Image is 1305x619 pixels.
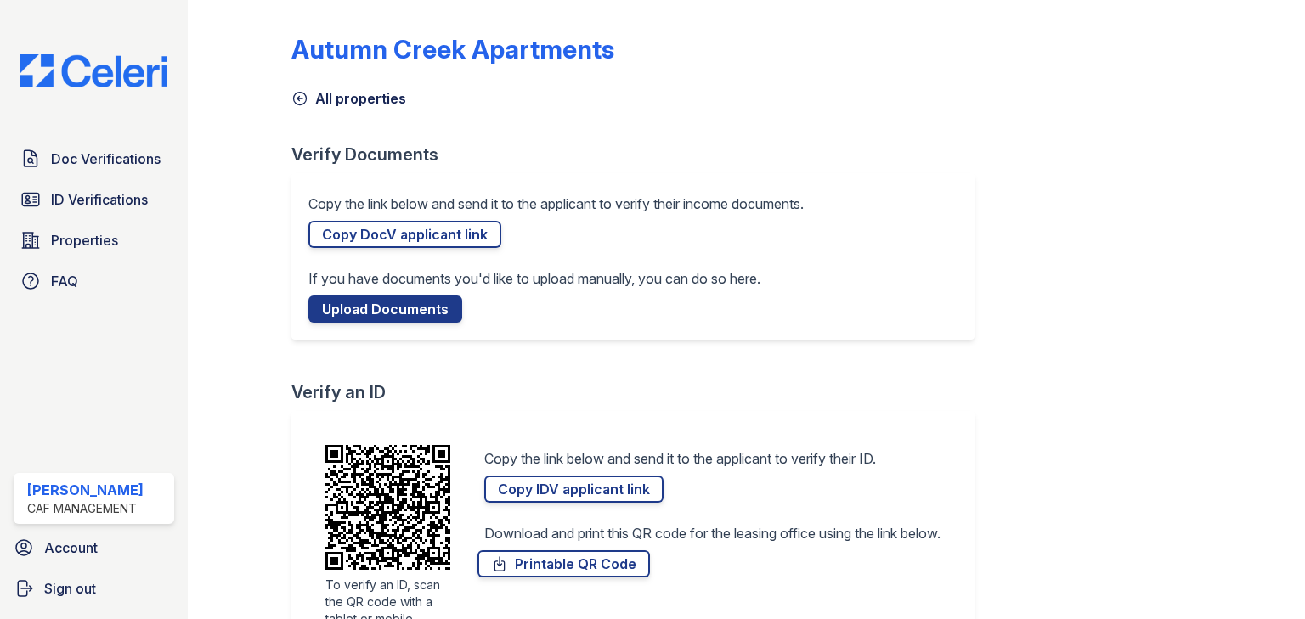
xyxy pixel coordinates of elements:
a: All properties [291,88,406,109]
p: Download and print this QR code for the leasing office using the link below. [484,523,941,543]
span: FAQ [51,271,78,291]
div: Verify Documents [291,143,988,166]
a: Properties [14,223,174,257]
span: Account [44,537,98,558]
p: Copy the link below and send it to the applicant to verify their ID. [484,448,876,469]
span: Sign out [44,578,96,599]
div: Autumn Creek Apartments [291,34,614,65]
a: Printable QR Code [477,550,650,577]
a: Copy IDV applicant link [484,476,664,503]
a: ID Verifications [14,183,174,217]
img: CE_Logo_Blue-a8612792a0a2168367f1c8372b55b34899dd931a85d93a1a3d3e32e68fde9ad4.png [7,54,181,87]
span: Properties [51,230,118,250]
a: Upload Documents [308,295,462,323]
div: [PERSON_NAME] [27,480,144,500]
a: Sign out [7,571,181,605]
iframe: chat widget [1234,551,1288,602]
div: CAF Management [27,500,144,517]
div: Verify an ID [291,380,988,404]
a: Doc Verifications [14,142,174,176]
a: FAQ [14,264,174,298]
p: If you have documents you'd like to upload manually, you can do so here. [308,268,760,289]
a: Account [7,531,181,565]
span: Doc Verifications [51,149,161,169]
a: Copy DocV applicant link [308,221,501,248]
span: ID Verifications [51,189,148,210]
p: Copy the link below and send it to the applicant to verify their income documents. [308,194,804,214]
